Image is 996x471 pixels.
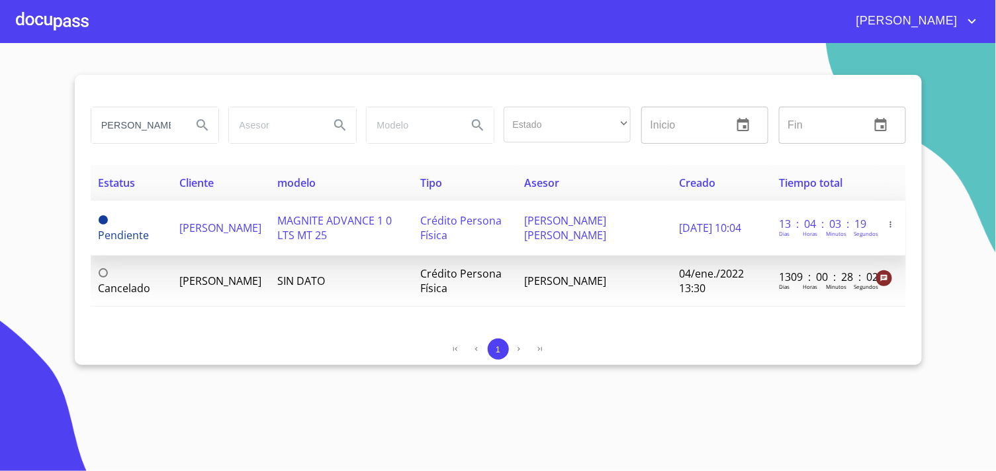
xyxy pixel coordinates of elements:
[324,109,356,141] button: Search
[277,213,392,242] span: MAGNITE ADVANCE 1 0 LTS MT 25
[826,230,846,237] p: Minutos
[229,107,319,143] input: search
[496,344,500,354] span: 1
[679,176,715,190] span: Creado
[846,11,964,32] span: [PERSON_NAME]
[779,217,868,231] p: 13 : 04 : 03 : 19
[367,107,457,143] input: search
[462,109,494,141] button: Search
[679,221,741,235] span: [DATE] 10:04
[179,176,214,190] span: Cliente
[854,283,878,290] p: Segundos
[679,266,744,295] span: 04/ene./2022 13:30
[277,176,316,190] span: modelo
[99,176,136,190] span: Estatus
[179,221,261,235] span: [PERSON_NAME]
[803,230,817,237] p: Horas
[803,283,817,290] p: Horas
[277,274,325,288] span: SIN DATO
[846,11,980,32] button: account of current user
[488,339,509,360] button: 1
[525,176,560,190] span: Asesor
[779,176,842,190] span: Tiempo total
[826,283,846,290] p: Minutos
[504,107,631,142] div: ​
[525,274,607,288] span: [PERSON_NAME]
[91,107,181,143] input: search
[179,274,261,288] span: [PERSON_NAME]
[420,213,502,242] span: Crédito Persona Física
[779,270,868,284] p: 1309 : 00 : 28 : 02
[525,213,607,242] span: [PERSON_NAME] [PERSON_NAME]
[420,266,502,295] span: Crédito Persona Física
[99,281,151,295] span: Cancelado
[779,283,790,290] p: Dias
[420,176,442,190] span: Tipo
[99,228,150,242] span: Pendiente
[854,230,878,237] p: Segundos
[99,268,108,278] span: Cancelado
[779,230,790,237] p: Dias
[99,215,108,225] span: Pendiente
[187,109,218,141] button: Search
